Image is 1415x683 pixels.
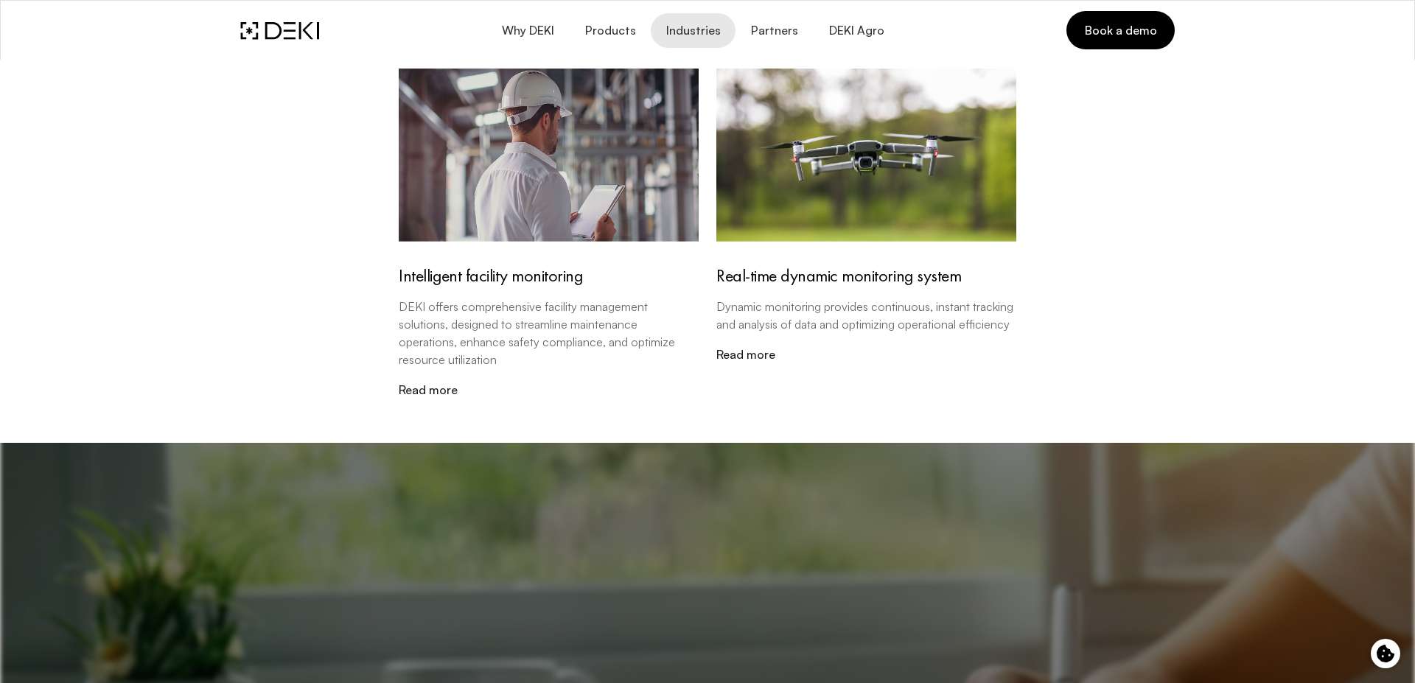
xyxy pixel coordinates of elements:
img: drone_automation.BO5K6x7S.jpg [716,69,1016,242]
a: Real-time dynamic monitoring systemDynamic monitoring provides continuous, instant tracking and a... [716,69,1016,362]
a: Read more [716,348,1016,362]
span: Partners [750,24,798,38]
p: Dynamic monitoring provides continuous, instant tracking and analysis of data and optimizing oper... [716,298,1016,333]
a: DEKI Agro [813,13,898,48]
button: Cookie control [1371,639,1400,668]
img: industrial_automation.mAu5-VNH.jpg [399,69,699,242]
span: Why DEKI [501,24,554,38]
h4: Intelligent facility monitoring [399,265,699,287]
span: Book a demo [1084,22,1157,38]
button: Why DEKI [486,13,569,48]
span: DEKI Agro [828,24,884,38]
span: Products [584,24,635,38]
img: DEKI Logo [240,21,319,40]
button: Products [569,13,650,48]
a: Book a demo [1066,11,1175,49]
p: DEKI offers comprehensive facility management solutions, designed to streamline maintenance opera... [399,298,699,368]
a: Partners [736,13,813,48]
h4: Real-time dynamic monitoring system [716,265,1016,287]
button: Industries [651,13,736,48]
span: Industries [665,24,721,38]
a: Read more [399,383,699,397]
a: Intelligent facility monitoringDEKI offers comprehensive facility management solutions, designed ... [399,69,699,398]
